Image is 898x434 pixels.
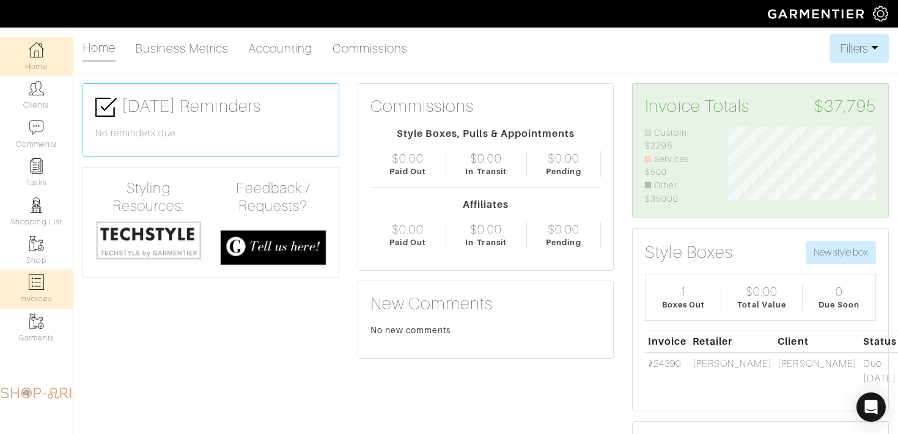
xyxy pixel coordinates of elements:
[370,324,602,336] div: No new comments
[370,96,474,117] h3: Commissions
[548,222,580,237] div: $0.00
[29,197,44,213] img: stylists-icon-eb353228a002819b7ec25b43dbf5f0378dd9e0616d9560372ff212230b889e62.png
[830,34,889,63] button: Filters
[389,237,425,248] div: Paid Out
[648,358,681,369] a: #24390
[135,36,229,61] a: Business Metrics
[856,392,886,422] div: Open Intercom Messenger
[762,3,873,24] img: garmentier-logo-header-white-b43fb05a5012e4ada735d5af1a66efaba907eab6374d6393d1fbf88cb4ef424d.png
[333,36,408,61] a: Commissions
[690,353,775,389] td: [PERSON_NAME]
[737,299,786,311] div: Total Value
[370,293,602,314] h3: New Comments
[389,166,425,177] div: Paid Out
[370,127,602,141] div: Style Boxes, Pulls & Appointments
[465,237,507,248] div: In-Transit
[546,166,581,177] div: Pending
[29,236,44,251] img: garments-icon-b7da505a4dc4fd61783c78ac3ca0ef83fa9d6f193b1c9dc38574b1d14d53ca28.png
[470,222,502,237] div: $0.00
[645,331,690,353] th: Invoice
[95,220,202,261] img: techstyle-93310999766a10050dc78ceb7f971a75838126fd19372ce40ba20cdf6a89b94b.png
[370,197,602,212] div: Affiliates
[645,127,710,153] li: Custom: $2295
[220,230,326,265] img: feedback_requests-3821251ac2bd56c73c230f3229a5b25d6eb027adea667894f41107c140538ee0.png
[29,120,44,135] img: comment-icon-a0a6a9ef722e966f86d9cbdc48e553b5cf19dbc54f86b18d962a5391bc8f6eb6.png
[546,237,581,248] div: Pending
[29,81,44,96] img: clients-icon-6bae9207a08558b7cb47a8932f037763ab4055f8c8b6bfacd5dc20c3e0201464.png
[29,158,44,174] img: reminder-icon-8004d30b9f0a5d33ae49ab947aed9ed385cf756f9e5892f1edd6e32f2345188e.png
[220,180,326,215] h4: Feedback / Requests?
[392,151,424,166] div: $0.00
[29,42,44,57] img: dashboard-icon-dbcd8f5a0b271acd01030246c82b418ddd0df26cd7fceb0bd07c9910d44c42f6.png
[806,241,876,264] button: New style box
[662,299,705,311] div: Boxes Out
[645,242,733,263] h3: Style Boxes
[95,97,117,118] img: check-box-icon-36a4915ff3ba2bd8f6e4f29bc755bb66becd62c870f447fc0dd1365fcfddab58.png
[465,166,507,177] div: In-Transit
[248,36,313,61] a: Accounting
[775,331,860,353] th: Client
[819,299,859,311] div: Due Soon
[470,151,502,166] div: $0.00
[690,331,775,353] th: Retailer
[873,6,888,21] img: gear-icon-white-bd11855cb880d31180b6d7d6211b90ccbf57a29d726f0c71d8c61bd08dd39cc2.png
[680,284,687,299] div: 1
[29,274,44,290] img: orders-icon-0abe47150d42831381b5fb84f609e132dff9fe21cb692f30cb5eec754e2cba89.png
[95,96,326,118] h3: [DATE] Reminders
[775,353,860,389] td: [PERSON_NAME]
[746,284,778,299] div: $0.00
[814,96,876,117] span: $37,795
[95,180,202,215] h4: Styling Resources:
[95,128,326,139] h6: No reminders due
[83,35,116,62] a: Home
[645,153,710,179] li: Services: $500
[548,151,580,166] div: $0.00
[29,314,44,329] img: garments-icon-b7da505a4dc4fd61783c78ac3ca0ef83fa9d6f193b1c9dc38574b1d14d53ca28.png
[645,96,876,117] h3: Invoice Totals
[645,179,710,205] li: Other: $35000
[836,284,843,299] div: 0
[392,222,424,237] div: $0.00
